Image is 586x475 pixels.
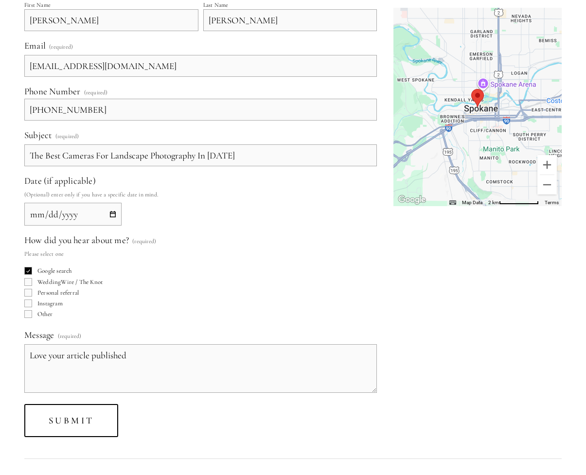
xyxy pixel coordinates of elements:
[24,278,32,286] input: WeddingWire / The Knot
[24,234,129,246] span: How did you hear about me?
[49,415,94,426] span: Submit
[24,40,46,51] span: Email
[132,235,156,247] span: (required)
[24,299,32,307] input: Instagram
[24,267,32,275] input: Google search
[37,278,103,286] span: WeddingWire / The Knot
[37,310,53,318] span: Other
[49,40,73,53] span: (required)
[488,200,499,205] span: 2 km
[24,129,52,141] span: Subject
[24,175,96,186] span: Date (if applicable)
[24,329,54,340] span: Message
[24,86,80,97] span: Phone Number
[37,289,79,297] span: Personal referral
[24,1,51,8] div: First Name
[24,247,156,260] p: Please select one
[84,89,108,95] span: (required)
[545,200,559,205] a: Terms
[58,330,82,342] span: (required)
[396,194,428,206] img: Google
[24,310,32,318] input: Other
[203,1,229,8] div: Last Name
[24,289,32,297] input: Personal referral
[24,344,377,393] textarea: Love your article published
[24,188,377,201] p: (Optional) enter only if you have a specific date in mind.
[485,199,542,206] button: Map Scale: 2 km per 78 pixels
[24,404,118,438] button: SubmitSubmit
[37,267,71,275] span: Google search
[537,175,557,194] button: Zoom out
[55,130,79,142] span: (required)
[537,155,557,175] button: Zoom in
[449,199,456,206] button: Keyboard shortcuts
[471,89,484,107] div: Zach Nichols Photography Spokane, United States
[396,194,428,206] a: Open this area in Google Maps (opens a new window)
[37,299,63,307] span: Instagram
[462,199,482,206] button: Map Data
